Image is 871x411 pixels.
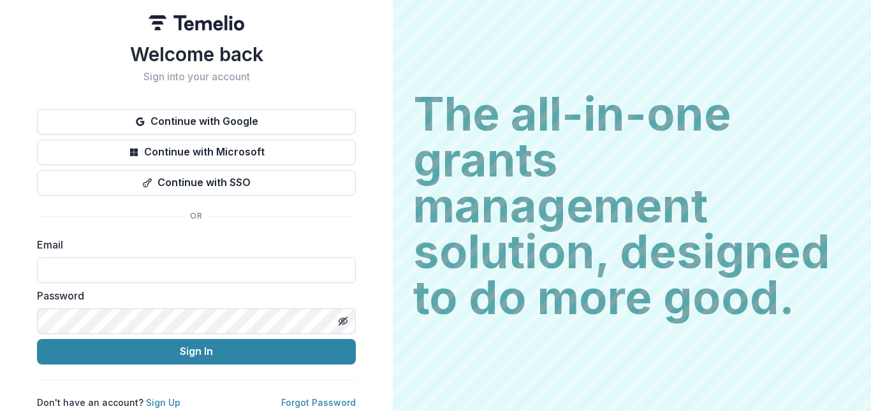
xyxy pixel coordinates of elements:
[333,311,353,331] button: Toggle password visibility
[37,288,348,303] label: Password
[37,237,348,252] label: Email
[37,109,356,134] button: Continue with Google
[37,396,180,409] p: Don't have an account?
[146,397,180,408] a: Sign Up
[37,43,356,66] h1: Welcome back
[37,140,356,165] button: Continue with Microsoft
[37,71,356,83] h2: Sign into your account
[149,15,244,31] img: Temelio
[37,170,356,196] button: Continue with SSO
[281,397,356,408] a: Forgot Password
[37,339,356,364] button: Sign In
